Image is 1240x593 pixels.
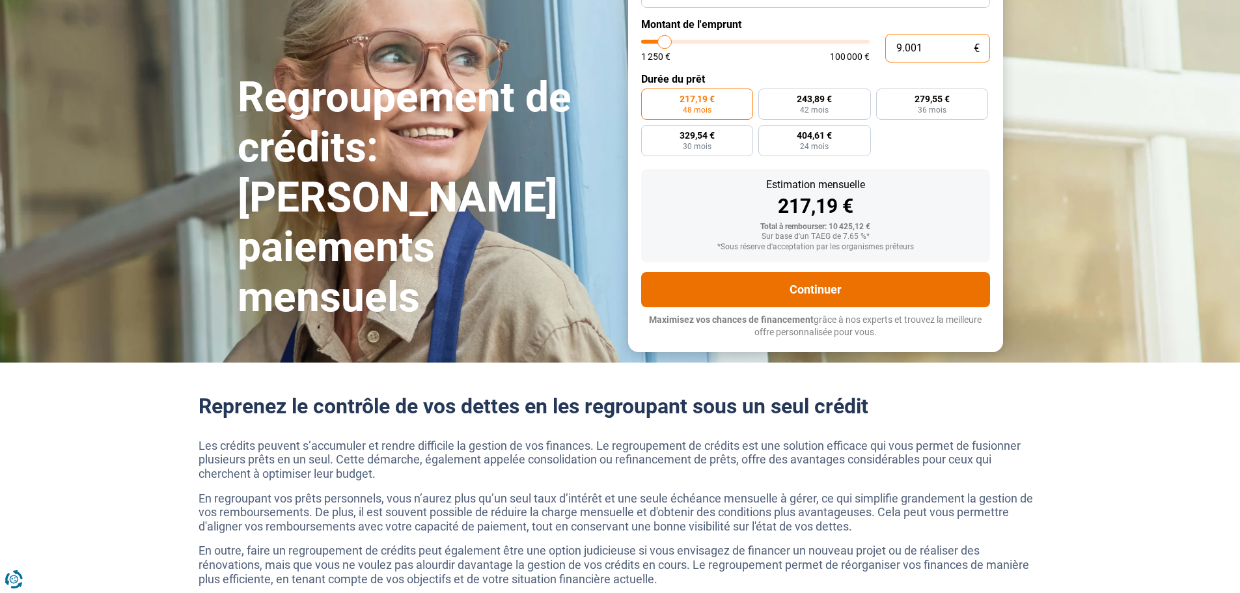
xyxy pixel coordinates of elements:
[641,314,990,339] p: grâce à nos experts et trouvez la meilleure offre personnalisée pour vous.
[680,131,715,140] span: 329,54 €
[800,106,829,114] span: 42 mois
[641,52,670,61] span: 1 250 €
[683,143,711,150] span: 30 mois
[652,223,980,232] div: Total à rembourser: 10 425,12 €
[199,394,1042,419] h2: Reprenez le contrôle de vos dettes en les regroupant sous un seul crédit
[649,314,814,325] span: Maximisez vos chances de financement
[641,73,990,85] label: Durée du prêt
[652,180,980,190] div: Estimation mensuelle
[199,439,1042,481] p: Les crédits peuvent s’accumuler et rendre difficile la gestion de vos finances. Le regroupement d...
[797,94,832,103] span: 243,89 €
[652,232,980,241] div: Sur base d'un TAEG de 7.65 %*
[683,106,711,114] span: 48 mois
[974,43,980,54] span: €
[918,106,946,114] span: 36 mois
[680,94,715,103] span: 217,19 €
[641,18,990,31] label: Montant de l'emprunt
[199,491,1042,534] p: En regroupant vos prêts personnels, vous n’aurez plus qu’un seul taux d’intérêt et une seule éché...
[238,73,613,323] h1: Regroupement de crédits: [PERSON_NAME] paiements mensuels
[797,131,832,140] span: 404,61 €
[652,197,980,216] div: 217,19 €
[915,94,950,103] span: 279,55 €
[830,52,870,61] span: 100 000 €
[641,272,990,307] button: Continuer
[800,143,829,150] span: 24 mois
[199,544,1042,586] p: En outre, faire un regroupement de crédits peut également être une option judicieuse si vous envi...
[652,243,980,252] div: *Sous réserve d'acceptation par les organismes prêteurs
